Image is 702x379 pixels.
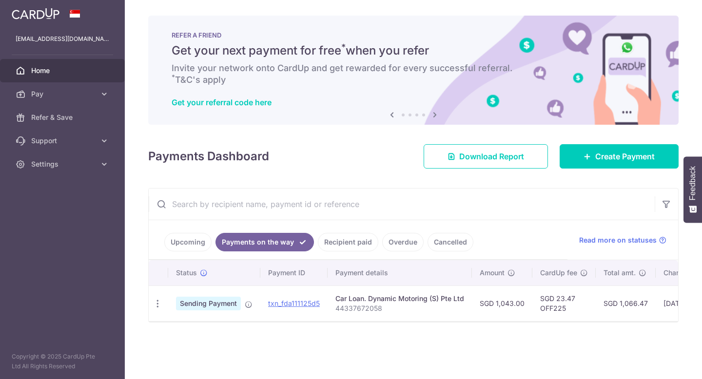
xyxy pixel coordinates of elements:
a: Recipient paid [318,233,378,251]
span: Pay [31,89,96,99]
h5: Get your next payment for free when you refer [172,43,655,58]
span: Home [31,66,96,76]
span: Support [31,136,96,146]
img: CardUp [12,8,59,19]
td: SGD 1,066.47 [596,285,656,321]
a: Payments on the way [215,233,314,251]
span: Feedback [688,166,697,200]
h4: Payments Dashboard [148,148,269,165]
a: Create Payment [560,144,679,169]
img: RAF banner [148,16,679,125]
p: [EMAIL_ADDRESS][DOMAIN_NAME] [16,34,109,44]
span: Refer & Save [31,113,96,122]
td: SGD 23.47 OFF225 [532,285,596,321]
span: Settings [31,159,96,169]
span: Status [176,268,197,278]
th: Payment ID [260,260,328,285]
td: SGD 1,043.00 [472,285,532,321]
a: Upcoming [164,233,212,251]
span: Read more on statuses [579,235,657,245]
a: Overdue [382,233,424,251]
a: Cancelled [428,233,473,251]
span: CardUp fee [540,268,577,278]
div: Car Loan. Dynamic Motoring (S) Pte Ltd [335,294,464,303]
span: Total amt. [604,268,636,278]
button: Feedback - Show survey [683,156,702,223]
h6: Invite your network onto CardUp and get rewarded for every successful referral. T&C's apply [172,62,655,86]
iframe: Opens a widget where you can find more information [639,350,692,374]
span: Amount [480,268,505,278]
span: Create Payment [595,151,655,162]
input: Search by recipient name, payment id or reference [149,189,655,220]
span: Sending Payment [176,297,241,310]
th: Payment details [328,260,472,285]
a: Download Report [424,144,548,169]
a: Read more on statuses [579,235,666,245]
a: txn_fda111125d5 [268,299,320,307]
p: REFER A FRIEND [172,31,655,39]
a: Get your referral code here [172,97,272,107]
span: Download Report [459,151,524,162]
p: 44337672058 [335,303,464,313]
